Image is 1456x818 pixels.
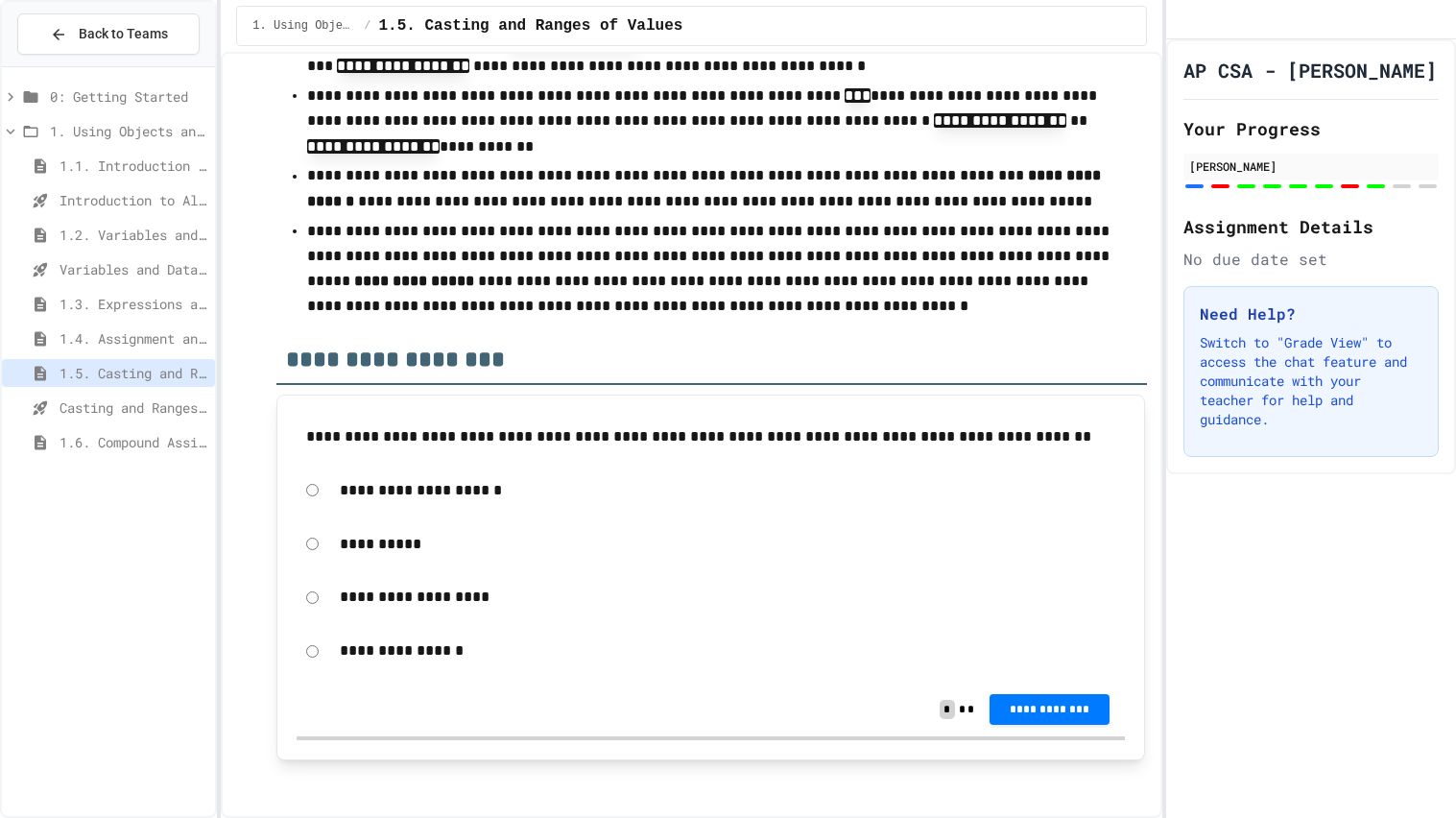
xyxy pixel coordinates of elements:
[50,86,207,107] span: 0: Getting Started
[60,432,207,452] span: 1.6. Compound Assignment Operators
[60,259,207,279] span: Variables and Data Types - Quiz
[1183,248,1439,271] div: No due date set
[1183,115,1439,142] h2: Your Progress
[1200,333,1422,429] p: Switch to "Grade View" to access the chat feature and communicate with your teacher for help and ...
[60,328,207,349] span: 1.4. Assignment and Input
[60,363,207,383] span: 1.5. Casting and Ranges of Values
[252,18,356,34] span: 1. Using Objects and Methods
[60,156,207,176] span: 1.1. Introduction to Algorithms, Programming, and Compilers
[79,24,168,44] span: Back to Teams
[17,13,200,55] button: Back to Teams
[364,18,370,34] span: /
[60,397,207,418] span: Casting and Ranges of variables - Quiz
[1183,57,1437,84] h1: AP CSA - [PERSON_NAME]
[50,121,207,141] span: 1. Using Objects and Methods
[1189,157,1433,175] div: [PERSON_NAME]
[60,225,207,245] span: 1.2. Variables and Data Types
[378,14,682,37] span: 1.5. Casting and Ranges of Values
[60,294,207,314] span: 1.3. Expressions and Output [New]
[60,190,207,210] span: Introduction to Algorithms, Programming, and Compilers
[1200,302,1422,325] h3: Need Help?
[1183,213,1439,240] h2: Assignment Details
